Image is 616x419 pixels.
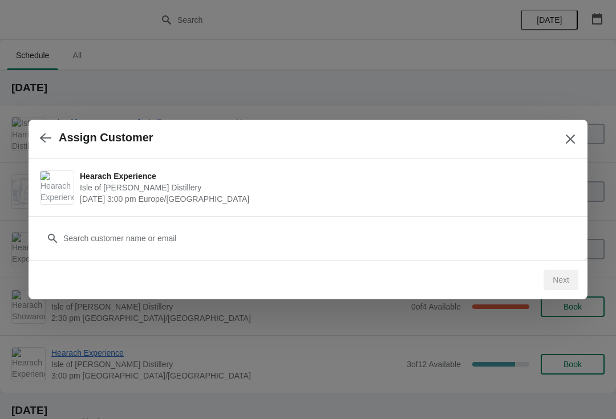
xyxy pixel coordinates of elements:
[560,129,581,149] button: Close
[63,228,576,249] input: Search customer name or email
[80,193,570,205] span: [DATE] 3:00 pm Europe/[GEOGRAPHIC_DATA]
[80,182,570,193] span: Isle of [PERSON_NAME] Distillery
[80,170,570,182] span: Hearach Experience
[40,171,74,204] img: Hearach Experience | Isle of Harris Distillery | August 15 | 3:00 pm Europe/London
[59,131,153,144] h2: Assign Customer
